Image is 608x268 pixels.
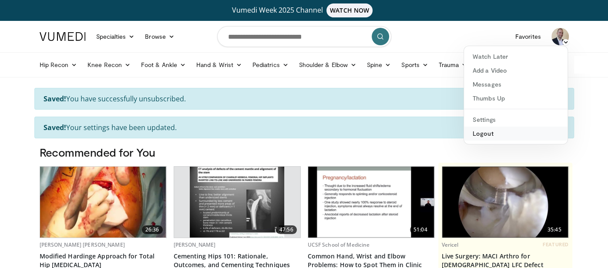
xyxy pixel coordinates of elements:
[174,241,216,248] a: [PERSON_NAME]
[510,28,546,45] a: Favorites
[40,145,569,159] h3: Recommended for You
[544,225,565,234] span: 35:45
[40,32,86,41] img: VuMedi Logo
[190,167,285,238] img: b58c57b4-9187-4c70-8783-e4f7a92b96ca.620x360_q85_upscale.jpg
[464,46,568,144] div: Avatar
[396,56,433,74] a: Sports
[308,167,434,238] a: 51:04
[44,94,66,104] strong: Saved!
[40,241,125,248] a: [PERSON_NAME] [PERSON_NAME]
[551,28,569,45] img: Avatar
[464,50,568,64] a: Watch Later
[142,225,163,234] span: 26:36
[217,26,391,47] input: Search topics, interventions
[464,64,568,77] a: Add a Video
[91,28,140,45] a: Specialties
[276,225,297,234] span: 47:56
[140,28,180,45] a: Browse
[247,56,294,74] a: Pediatrics
[410,225,431,234] span: 51:04
[40,167,166,238] a: 26:36
[44,123,66,132] strong: Saved!
[174,167,300,238] a: 47:56
[442,167,568,238] img: eb023345-1e2d-4374-a840-ddbc99f8c97c.620x360_q85_upscale.jpg
[191,56,247,74] a: Hand & Wrist
[464,91,568,105] a: Thumbs Up
[41,3,568,17] a: Vumedi Week 2025 ChannelWATCH NOW
[464,113,568,127] a: Settings
[442,167,568,238] a: 35:45
[326,3,373,17] span: WATCH NOW
[433,56,473,74] a: Trauma
[442,241,459,248] a: Vericel
[34,56,83,74] a: Hip Recon
[40,167,166,238] img: e4f4e4a0-26bd-4e35-9fbb-bdfac94fc0d8.620x360_q85_upscale.jpg
[294,56,362,74] a: Shoulder & Elbow
[464,77,568,91] a: Messages
[34,117,574,138] div: Your settings have been updated.
[34,88,574,110] div: You have successfully unsubscribed.
[136,56,191,74] a: Foot & Ankle
[82,56,136,74] a: Knee Recon
[362,56,396,74] a: Spine
[308,167,434,238] img: 8a80b912-e7da-4adf-b05d-424f1ac09a1c.620x360_q85_upscale.jpg
[464,127,568,141] a: Logout
[543,241,568,248] span: FEATURED
[308,241,370,248] a: UCSF School of Medicine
